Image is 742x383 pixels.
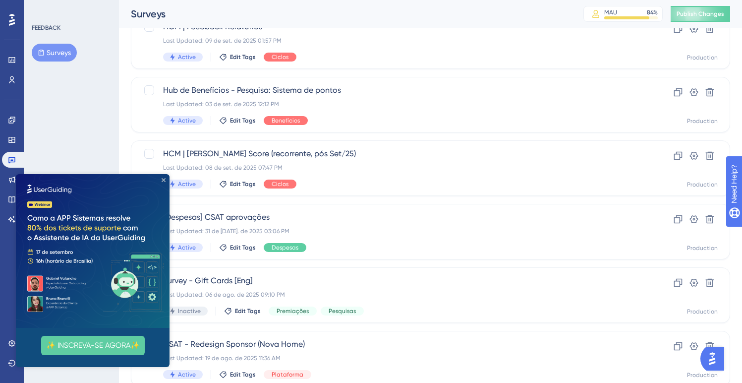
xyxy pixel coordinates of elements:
[32,44,77,62] button: Surveys
[178,244,196,252] span: Active
[178,307,201,315] span: Inactive
[272,53,288,61] span: Ciclos
[604,8,617,16] div: MAU
[230,117,256,125] span: Edit Tags
[163,354,619,362] div: Last Updated: 19 de ago. de 2025 11:36 AM
[163,227,619,235] div: Last Updated: 31 de [DATE]. de 2025 03:06 PM
[235,307,261,315] span: Edit Tags
[687,308,718,316] div: Production
[272,244,298,252] span: Despesas
[163,338,619,350] span: CSAT - Redesign Sponsor (Nova Home)
[163,148,619,160] span: HCM | [PERSON_NAME] Score (recorrente, pós Set/25)
[32,24,60,32] div: FEEDBACK
[163,84,619,96] span: Hub de Benefícios - Pesquisa: Sistema de pontos
[687,54,718,62] div: Production
[277,307,309,315] span: Premiações
[178,371,196,379] span: Active
[163,211,619,223] span: [Despesas] CSAT aprovações
[272,117,300,125] span: Benefícios
[219,180,256,188] button: Edit Tags
[647,8,658,16] div: 84 %
[163,164,619,172] div: Last Updated: 08 de set. de 2025 07:47 PM
[272,180,288,188] span: Ciclos
[230,53,256,61] span: Edit Tags
[163,37,619,45] div: Last Updated: 09 de set. de 2025 01:57 PM
[25,162,129,181] button: ✨ INSCREVA-SE AGORA✨
[219,53,256,61] button: Edit Tags
[219,371,256,379] button: Edit Tags
[230,180,256,188] span: Edit Tags
[163,275,619,287] span: Survey - Gift Cards [Eng]
[687,244,718,252] div: Production
[687,117,718,125] div: Production
[178,53,196,61] span: Active
[163,291,619,299] div: Last Updated: 06 de ago. de 2025 09:10 PM
[219,117,256,125] button: Edit Tags
[131,7,559,21] div: Surveys
[178,117,196,125] span: Active
[272,371,303,379] span: Plataforma
[224,307,261,315] button: Edit Tags
[700,344,730,374] iframe: UserGuiding AI Assistant Launcher
[230,244,256,252] span: Edit Tags
[687,371,718,379] div: Production
[219,244,256,252] button: Edit Tags
[671,6,730,22] button: Publish Changes
[677,10,724,18] span: Publish Changes
[146,4,150,8] div: Close Preview
[230,371,256,379] span: Edit Tags
[23,2,62,14] span: Need Help?
[163,100,619,108] div: Last Updated: 03 de set. de 2025 12:12 PM
[687,181,718,189] div: Production
[178,180,196,188] span: Active
[329,307,356,315] span: Pesquisas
